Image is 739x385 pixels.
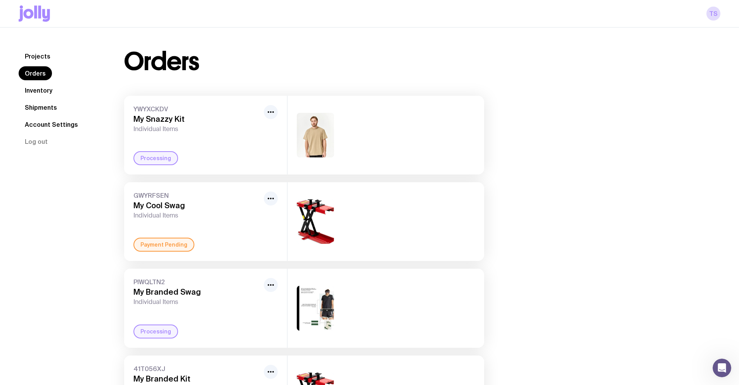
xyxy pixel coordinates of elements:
[133,201,261,210] h3: My Cool Swag
[19,135,54,148] button: Log out
[133,298,261,306] span: Individual Items
[133,287,261,297] h3: My Branded Swag
[133,365,261,373] span: 41T056XJ
[19,49,57,63] a: Projects
[133,212,261,219] span: Individual Items
[706,7,720,21] a: TS
[133,151,178,165] div: Processing
[19,66,52,80] a: Orders
[133,374,261,383] h3: My Branded Kit
[124,49,199,74] h1: Orders
[713,359,731,377] iframe: Intercom live chat
[133,238,194,252] div: Payment Pending
[133,325,178,338] div: Processing
[133,105,261,113] span: YWYXCKDV
[133,125,261,133] span: Individual Items
[133,114,261,124] h3: My Snazzy Kit
[133,192,261,199] span: GWYRFSEN
[19,117,84,131] a: Account Settings
[19,83,59,97] a: Inventory
[19,100,63,114] a: Shipments
[133,278,261,286] span: PIWQLTN2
